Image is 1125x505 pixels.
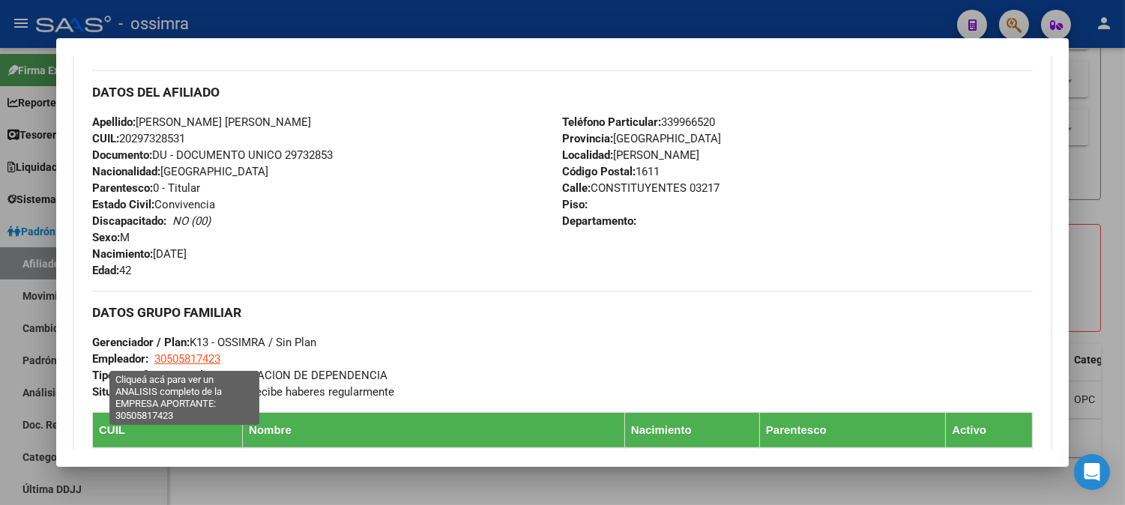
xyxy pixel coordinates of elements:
[92,247,187,261] span: [DATE]
[92,198,154,211] strong: Estado Civil:
[92,148,333,162] span: DU - DOCUMENTO UNICO 29732853
[624,412,759,447] th: Nacimiento
[92,84,1033,100] h3: DATOS DEL AFILIADO
[92,264,119,277] strong: Edad:
[154,352,220,366] span: 30505817423
[92,304,1033,321] h3: DATOS GRUPO FAMILIAR
[92,132,185,145] span: 20297328531
[562,165,636,178] strong: Código Postal:
[759,447,945,484] td: 3 - Hijo < 21 años
[92,247,153,261] strong: Nacimiento:
[92,198,215,211] span: Convivencia
[92,369,387,382] span: 00 - RELACION DE DEPENDENCIA
[562,148,613,162] strong: Localidad:
[946,412,1033,447] th: Activo
[624,447,759,484] td: [DATE]
[92,115,136,129] strong: Apellido:
[759,412,945,447] th: Parentesco
[562,165,660,178] span: 1611
[92,115,311,129] span: [PERSON_NAME] [PERSON_NAME]
[243,412,625,447] th: Nombre
[92,165,268,178] span: [GEOGRAPHIC_DATA]
[562,115,661,129] strong: Teléfono Particular:
[92,231,120,244] strong: Sexo:
[1074,454,1110,490] div: Open Intercom Messenger
[92,336,190,349] strong: Gerenciador / Plan:
[243,447,625,484] td: [PERSON_NAME] [PERSON_NAME] -
[92,214,166,228] strong: Discapacitado:
[562,181,720,195] span: CONSTITUYENTES 03217
[562,198,588,211] strong: Piso:
[92,369,217,382] strong: Tipo Beneficiario Titular:
[562,181,591,195] strong: Calle:
[92,148,152,162] strong: Documento:
[562,115,715,129] span: 339966520
[172,214,211,228] i: NO (00)
[92,132,119,145] strong: CUIL:
[92,231,130,244] span: M
[562,132,613,145] strong: Provincia:
[92,385,234,399] strong: Situacion de Revista Titular:
[562,148,699,162] span: [PERSON_NAME]
[92,264,131,277] span: 42
[562,132,721,145] span: [GEOGRAPHIC_DATA]
[92,43,193,57] strong: Comentario ADMIN:
[562,214,636,228] strong: Departamento:
[92,385,394,399] span: 0 - Recibe haberes regularmente
[92,181,153,195] strong: Parentesco:
[92,352,148,366] strong: Empleador:
[92,165,160,178] strong: Nacionalidad:
[93,412,243,447] th: CUIL
[92,336,316,349] span: K13 - OSSIMRA / Sin Plan
[92,181,200,195] span: 0 - Titular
